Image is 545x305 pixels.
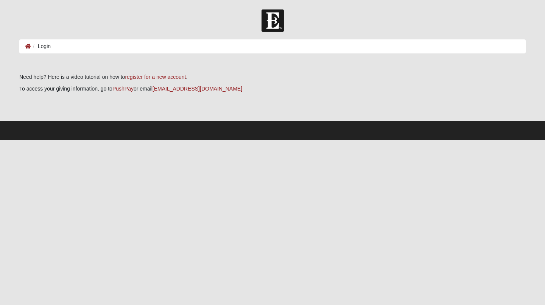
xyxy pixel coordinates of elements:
a: register for a new account [125,74,186,80]
p: Need help? Here is a video tutorial on how to . [19,73,526,81]
img: Church of Eleven22 Logo [262,9,284,32]
a: [EMAIL_ADDRESS][DOMAIN_NAME] [153,86,242,92]
li: Login [31,42,51,50]
a: PushPay [112,86,134,92]
p: To access your giving information, go to or email [19,85,526,93]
